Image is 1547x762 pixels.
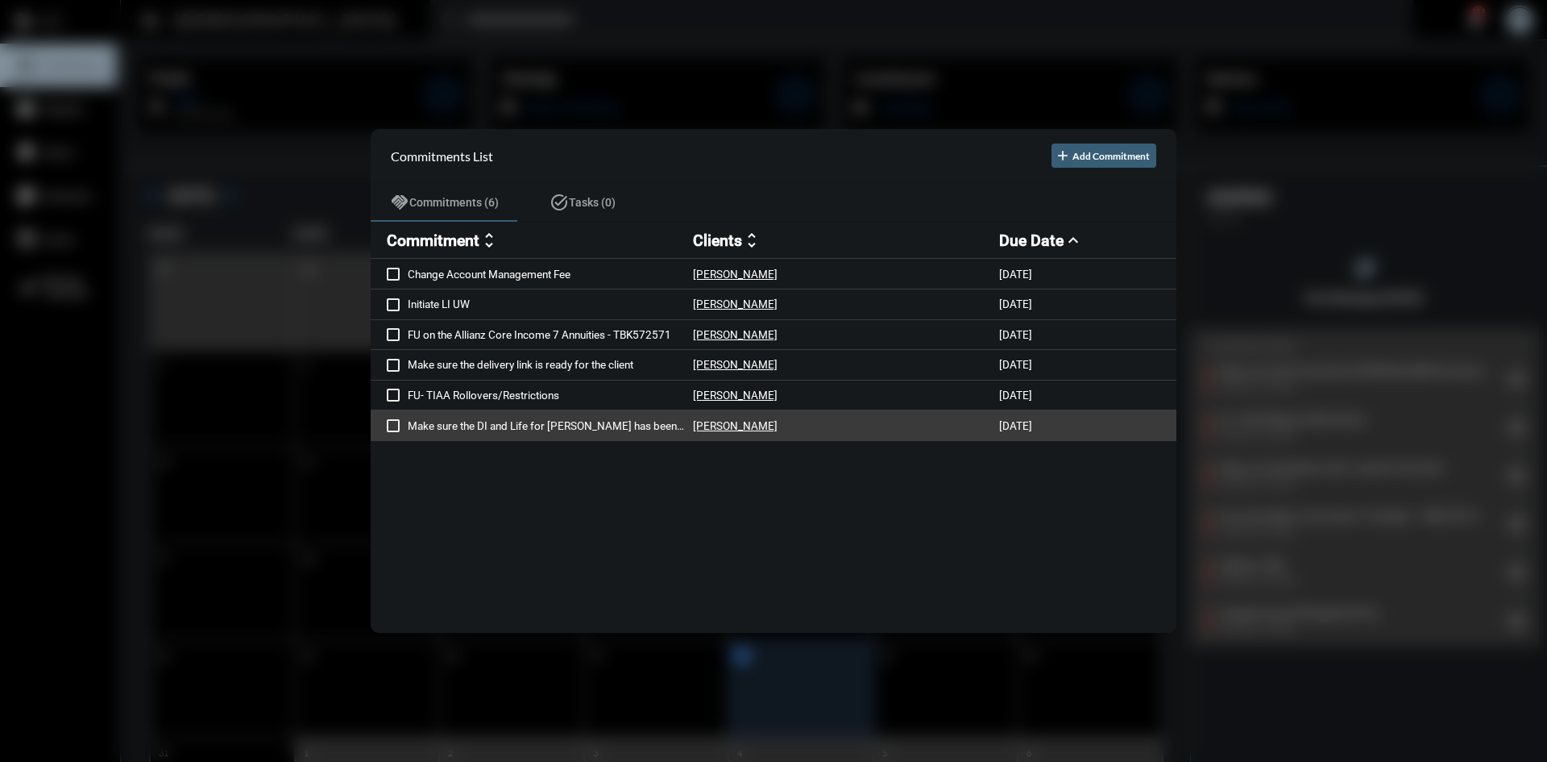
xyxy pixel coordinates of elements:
button: Add Commitment [1051,144,1156,168]
mat-icon: expand_less [1064,231,1083,250]
h2: Commitments List [391,148,493,164]
p: Initiate LI UW [408,298,693,310]
p: Change Account Management Fee [408,268,693,281]
h2: Due Date [999,231,1064,250]
span: Commitments (6) [409,196,499,209]
p: [DATE] [999,298,1032,310]
h2: Commitment [387,231,479,250]
mat-icon: handshake [390,193,409,212]
p: [PERSON_NAME] [693,268,778,281]
p: FU on the Allianz Core Income 7 Annuities - TBK572571 [408,328,693,341]
p: FU- TIAA Rollovers/Restrictions [408,389,693,402]
p: [PERSON_NAME] [693,298,778,310]
p: [DATE] [999,358,1032,371]
p: [PERSON_NAME] [693,389,778,402]
p: Make sure the DI and Life for [PERSON_NAME] has been updated. [408,419,693,432]
p: Make sure the delivery link is ready for the client [408,358,693,371]
p: [PERSON_NAME] [693,358,778,371]
p: [DATE] [999,268,1032,281]
span: Tasks (0) [569,196,616,209]
mat-icon: unfold_more [479,231,499,250]
p: [DATE] [999,328,1032,341]
h2: Clients [693,231,742,250]
p: [DATE] [999,389,1032,402]
p: [PERSON_NAME] [693,328,778,341]
mat-icon: unfold_more [742,231,761,250]
mat-icon: task_alt [550,193,569,212]
mat-icon: add [1055,148,1071,164]
p: [DATE] [999,419,1032,432]
p: [PERSON_NAME] [693,419,778,432]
